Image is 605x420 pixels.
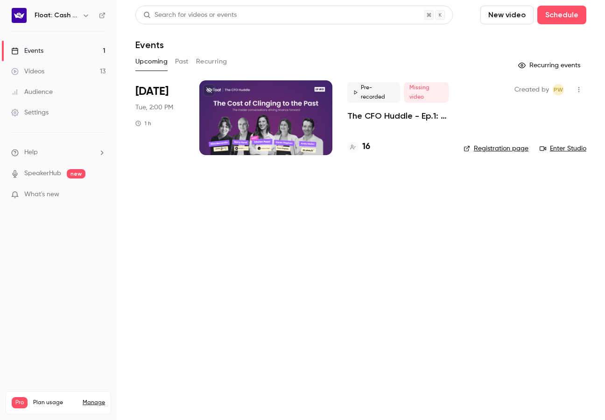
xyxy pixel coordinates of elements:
h1: Events [135,39,164,50]
button: Past [175,54,189,69]
button: Recurring [196,54,227,69]
img: Float: Cash Flow Intelligence Series [12,8,27,23]
li: help-dropdown-opener [11,148,106,157]
a: The CFO Huddle - Ep.1: The Cost of Clinging to the Past [347,110,449,121]
span: What's new [24,190,59,199]
div: Events [11,46,43,56]
a: SpeakerHub [24,169,61,178]
h6: Float: Cash Flow Intelligence Series [35,11,78,20]
div: Audience [11,87,53,97]
span: Polly Wong [553,84,564,95]
span: Plan usage [33,399,77,406]
a: Registration page [464,144,528,153]
div: Search for videos or events [143,10,237,20]
h4: 16 [362,141,370,153]
div: Aug 26 Tue, 2:00 PM (Europe/London) [135,80,184,155]
span: Created by [514,84,549,95]
div: 1 h [135,120,151,127]
div: Settings [11,108,49,117]
a: 16 [347,141,370,153]
span: Tue, 2:00 PM [135,103,173,112]
button: Upcoming [135,54,168,69]
span: Pro [12,397,28,408]
a: Manage [83,399,105,406]
button: Schedule [537,6,586,24]
span: new [67,169,85,178]
span: Help [24,148,38,157]
a: Enter Studio [540,144,586,153]
span: Missing video [404,82,449,103]
span: PW [554,84,563,95]
span: Pre-recorded [347,82,400,103]
button: Recurring events [514,58,586,73]
span: [DATE] [135,84,169,99]
button: New video [480,6,534,24]
div: Videos [11,67,44,76]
